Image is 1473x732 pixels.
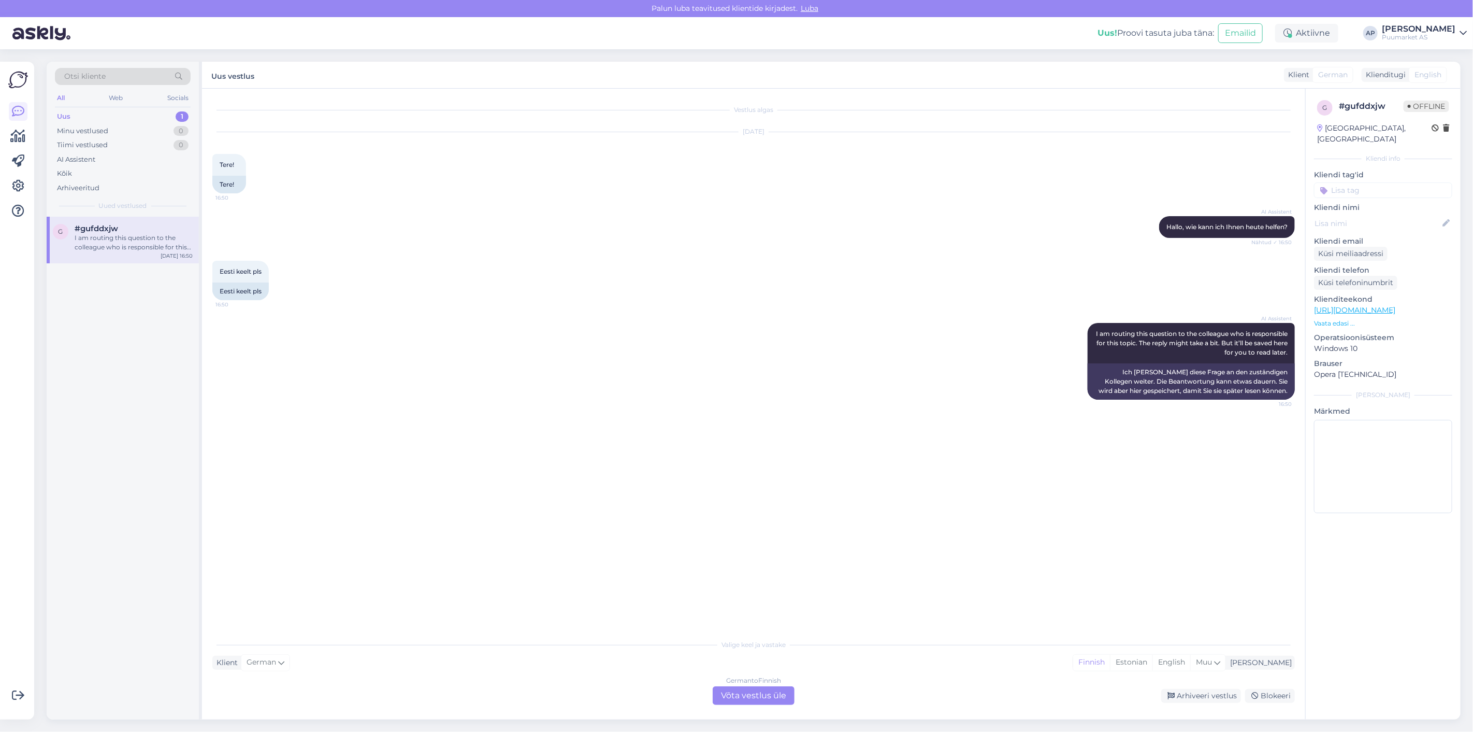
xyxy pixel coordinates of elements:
div: Socials [165,91,191,105]
label: Uus vestlus [211,68,254,82]
span: Otsi kliente [64,71,106,82]
span: Tere! [220,161,234,168]
div: 0 [174,126,189,136]
div: Ich [PERSON_NAME] diese Frage an den zuständigen Kollegen weiter. Die Beantwortung kann etwas dau... [1088,363,1295,400]
span: Nähtud ✓ 16:50 [1251,238,1292,246]
div: Uus [57,111,70,122]
span: AI Assistent [1253,208,1292,216]
span: g [59,228,63,235]
div: 1 [176,111,189,122]
div: Võta vestlus üle [713,686,795,705]
div: Klienditugi [1362,69,1406,80]
div: Kliendi info [1314,154,1452,163]
div: Klient [1284,69,1309,80]
span: I am routing this question to the colleague who is responsible for this topic. The reply might ta... [1096,330,1289,356]
div: Minu vestlused [57,126,108,136]
span: Offline [1404,101,1449,112]
div: [PERSON_NAME] [1382,25,1455,33]
div: Web [107,91,125,105]
span: 16:50 [215,301,254,308]
input: Lisa tag [1314,182,1452,198]
div: Tiimi vestlused [57,140,108,150]
div: I am routing this question to the colleague who is responsible for this topic. The reply might ta... [75,233,193,252]
div: Arhiveeri vestlus [1161,689,1241,703]
p: Kliendi tag'id [1314,170,1452,180]
div: Tere! [212,176,246,193]
span: English [1414,69,1441,80]
p: Märkmed [1314,406,1452,417]
input: Lisa nimi [1315,218,1440,229]
span: AI Assistent [1253,315,1292,322]
div: Finnish [1073,655,1110,670]
span: German [1318,69,1348,80]
img: Askly Logo [8,70,28,90]
span: Muu [1196,657,1212,667]
div: 0 [174,140,189,150]
span: 16:50 [1253,400,1292,408]
div: Proovi tasuta juba täna: [1097,27,1214,39]
div: Estonian [1110,655,1152,670]
span: German [247,657,276,668]
div: German to Finnish [726,676,781,685]
div: [PERSON_NAME] [1226,657,1292,668]
div: Küsi meiliaadressi [1314,247,1388,261]
p: Windows 10 [1314,343,1452,354]
p: Kliendi nimi [1314,202,1452,213]
span: Uued vestlused [99,201,147,210]
div: AI Assistent [57,154,95,165]
span: #gufddxjw [75,224,118,233]
a: [URL][DOMAIN_NAME] [1314,305,1395,315]
p: Opera [TECHNICAL_ID] [1314,369,1452,380]
div: Valige keel ja vastake [212,640,1295,650]
p: Kliendi email [1314,236,1452,247]
div: [PERSON_NAME] [1314,390,1452,400]
p: Klienditeekond [1314,294,1452,305]
div: [GEOGRAPHIC_DATA], [GEOGRAPHIC_DATA] [1317,123,1432,145]
p: Brauser [1314,358,1452,369]
span: Luba [798,4,821,13]
div: [DATE] 16:50 [161,252,193,260]
p: Vaata edasi ... [1314,319,1452,328]
div: Klient [212,657,238,668]
b: Uus! [1097,28,1117,38]
div: # gufddxjw [1339,100,1404,112]
div: AP [1363,26,1378,40]
div: Vestlus algas [212,105,1295,115]
p: Kliendi telefon [1314,265,1452,276]
div: Küsi telefoninumbrit [1314,276,1397,290]
div: English [1152,655,1190,670]
span: Eesti keelt pls [220,268,262,275]
button: Emailid [1218,23,1263,43]
span: g [1323,104,1327,111]
p: Operatsioonisüsteem [1314,332,1452,343]
div: All [55,91,67,105]
div: Arhiveeritud [57,183,99,193]
a: [PERSON_NAME]Puumarket AS [1382,25,1467,41]
div: [DATE] [212,127,1295,136]
div: Eesti keelt pls [212,283,269,300]
div: Aktiivne [1275,24,1338,43]
div: Blokeeri [1245,689,1295,703]
div: Kõik [57,168,72,179]
span: Hallo, wie kann ich Ihnen heute helfen? [1166,223,1288,231]
span: 16:50 [215,194,254,202]
div: Puumarket AS [1382,33,1455,41]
